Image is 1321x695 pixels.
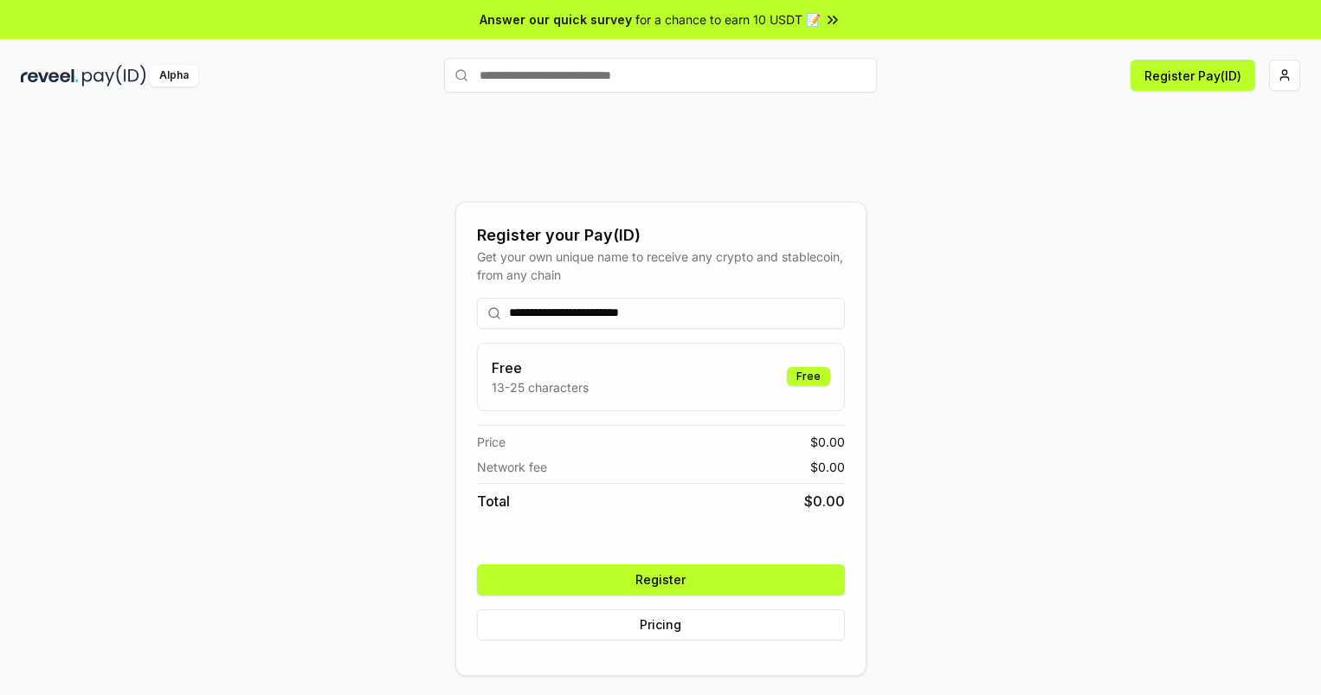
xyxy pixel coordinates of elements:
[477,609,845,640] button: Pricing
[635,10,821,29] span: for a chance to earn 10 USDT 📝
[804,491,845,512] span: $ 0.00
[477,433,506,451] span: Price
[492,378,589,396] p: 13-25 characters
[810,458,845,476] span: $ 0.00
[477,223,845,248] div: Register your Pay(ID)
[787,367,830,386] div: Free
[150,65,198,87] div: Alpha
[1131,60,1255,91] button: Register Pay(ID)
[492,357,589,378] h3: Free
[810,433,845,451] span: $ 0.00
[477,491,510,512] span: Total
[82,65,146,87] img: pay_id
[477,564,845,595] button: Register
[21,65,79,87] img: reveel_dark
[477,458,547,476] span: Network fee
[477,248,845,284] div: Get your own unique name to receive any crypto and stablecoin, from any chain
[480,10,632,29] span: Answer our quick survey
